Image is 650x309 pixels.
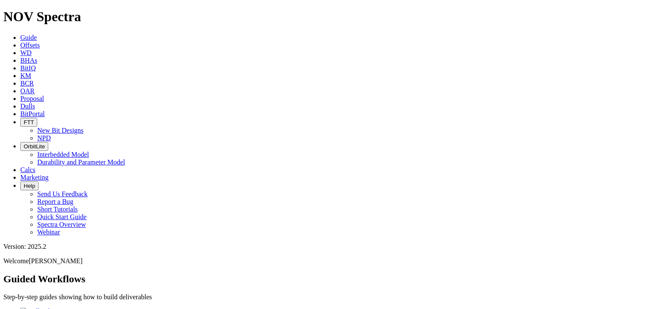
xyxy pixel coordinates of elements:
[20,42,40,49] a: Offsets
[29,257,83,264] span: [PERSON_NAME]
[24,143,45,150] span: OrbitLite
[20,80,34,87] a: BCR
[37,134,51,142] a: NPD
[37,221,86,228] a: Spectra Overview
[37,159,125,166] a: Durability and Parameter Model
[20,103,35,110] a: Dulls
[20,34,37,41] a: Guide
[37,151,89,158] a: Interbedded Model
[3,293,647,301] p: Step-by-step guides showing how to build deliverables
[20,57,37,64] a: BHAs
[37,206,78,213] a: Short Tutorials
[20,87,35,95] a: OAR
[20,72,31,79] a: KM
[24,119,34,125] span: FTT
[20,110,45,117] a: BitPortal
[20,181,39,190] button: Help
[20,64,36,72] a: BitIQ
[37,198,73,205] a: Report a Bug
[3,257,647,265] p: Welcome
[37,127,83,134] a: New Bit Designs
[20,118,37,127] button: FTT
[3,273,647,285] h2: Guided Workflows
[20,174,49,181] a: Marketing
[20,95,44,102] a: Proposal
[24,183,35,189] span: Help
[20,49,32,56] a: WD
[37,190,88,198] a: Send Us Feedback
[3,243,647,251] div: Version: 2025.2
[20,166,36,173] a: Calcs
[37,213,86,220] a: Quick Start Guide
[20,142,48,151] button: OrbitLite
[37,228,60,236] a: Webinar
[3,9,647,25] h1: NOV Spectra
